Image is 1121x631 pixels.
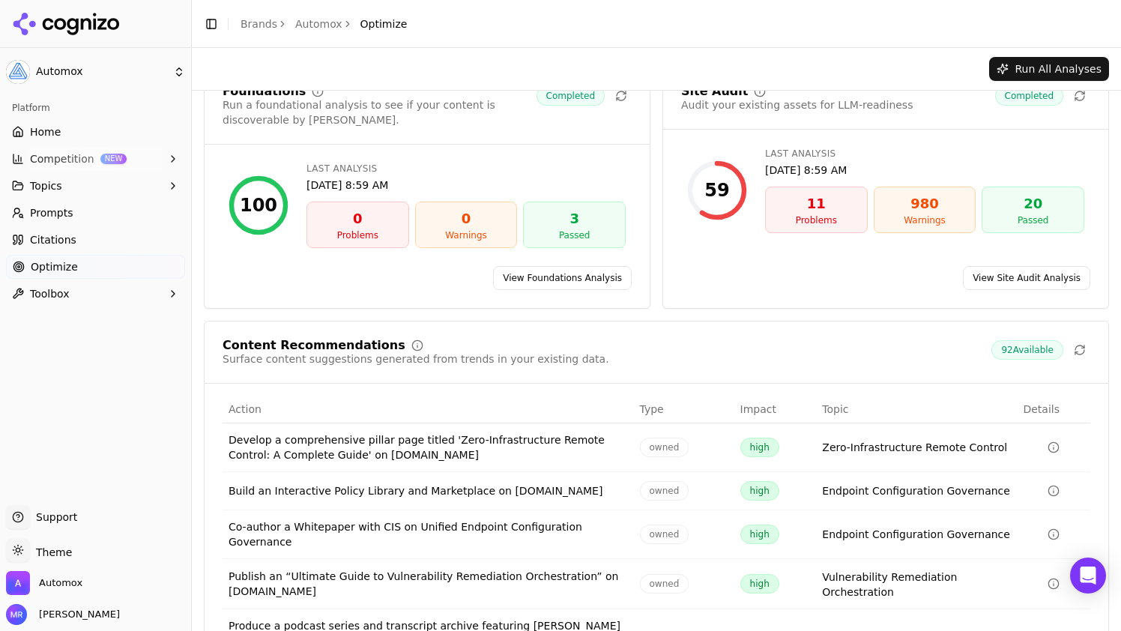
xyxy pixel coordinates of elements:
a: View Foundations Analysis [493,266,632,290]
button: Run All Analyses [989,57,1109,81]
span: Completed [995,86,1063,106]
div: 3 [530,208,619,229]
div: Run a foundational analysis to see if your content is discoverable by [PERSON_NAME]. [223,97,537,127]
span: Competition [30,151,94,166]
span: Support [30,510,77,525]
span: owned [640,574,689,594]
button: Open user button [6,604,120,625]
span: Optimize [31,259,78,274]
div: Problems [313,229,402,241]
div: Passed [988,214,1078,226]
span: Automox [36,65,167,79]
span: owned [640,481,689,501]
a: Citations [6,228,185,252]
a: Zero-Infrastructure Remote Control [822,440,1007,455]
a: Home [6,120,185,144]
span: owned [640,525,689,544]
a: Optimize [6,255,185,279]
img: Automox [6,60,30,84]
a: Automox [295,16,342,31]
span: Prompts [30,205,73,220]
div: Problems [772,214,861,226]
div: Type [640,402,728,417]
div: Warnings [880,214,970,226]
div: Impact [740,402,811,417]
div: Surface content suggestions generated from trends in your existing data. [223,351,609,366]
span: Citations [30,232,76,247]
span: high [740,525,779,544]
span: high [740,574,779,594]
div: [DATE] 8:59 AM [765,163,1084,178]
div: Open Intercom Messenger [1070,558,1106,594]
span: Toolbox [30,286,70,301]
div: Details [1023,402,1084,417]
div: 20 [988,193,1078,214]
div: Passed [530,229,619,241]
span: Topics [30,178,62,193]
div: Develop a comprehensive pillar page titled 'Zero-Infrastructure Remote Control: A Complete Guide'... [229,432,628,462]
div: Last Analysis [765,148,1084,160]
div: Audit your existing assets for LLM-readiness [681,97,913,112]
button: CompetitionNEW [6,147,185,171]
div: Foundations [223,85,306,97]
div: 0 [313,208,402,229]
div: 59 [704,178,729,202]
span: Automox [39,576,82,590]
span: [PERSON_NAME] [33,608,120,621]
div: 980 [880,193,970,214]
span: Optimize [360,16,408,31]
div: [DATE] 8:59 AM [306,178,626,193]
button: Toolbox [6,282,185,306]
a: Endpoint Configuration Governance [822,527,1010,542]
span: Theme [30,546,72,558]
div: Publish an “Ultimate Guide to Vulnerability Remediation Orchestration” on [DOMAIN_NAME] [229,569,628,599]
img: Maddie Regis [6,604,27,625]
div: Build an Interactive Policy Library and Marketplace on [DOMAIN_NAME] [229,483,628,498]
span: 92 Available [991,340,1063,360]
div: 11 [772,193,861,214]
div: 0 [422,208,511,229]
div: Last Analysis [306,163,626,175]
div: Warnings [422,229,511,241]
span: high [740,481,779,501]
span: NEW [100,154,127,164]
span: high [740,438,779,457]
a: View Site Audit Analysis [963,266,1090,290]
div: Site Audit [681,85,748,97]
div: Content Recommendations [223,339,405,351]
button: Topics [6,174,185,198]
div: Platform [6,96,185,120]
button: Open organization switcher [6,571,82,595]
div: Action [229,402,628,417]
div: Topic [822,402,1011,417]
span: Completed [537,86,605,106]
span: Home [30,124,61,139]
div: Co-author a Whitepaper with CIS on Unified Endpoint Configuration Governance [229,519,628,549]
nav: breadcrumb [241,16,407,31]
a: Vulnerability Remediation Orchestration [822,570,1011,600]
img: Automox [6,571,30,595]
span: owned [640,438,689,457]
a: Endpoint Configuration Governance [822,483,1010,498]
a: Prompts [6,201,185,225]
a: Brands [241,18,277,30]
div: 100 [240,193,277,217]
